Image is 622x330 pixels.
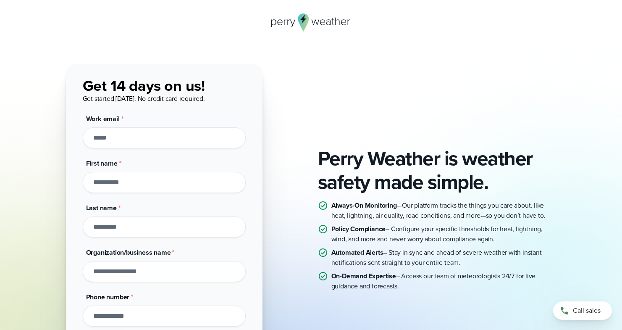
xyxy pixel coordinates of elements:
[331,271,556,291] p: – Access our team of meteorologists 24/7 for live guidance and forecasts.
[86,114,120,124] span: Work email
[83,74,205,97] span: Get 14 days on us!
[331,271,396,281] strong: On-Demand Expertise
[331,248,383,257] strong: Automated Alerts
[553,301,612,320] a: Call sales
[86,248,171,257] span: Organization/business name
[331,224,386,234] strong: Policy Compliance
[86,203,117,213] span: Last name
[83,94,205,103] span: Get started [DATE]. No credit card required.
[86,158,118,168] span: First name
[331,248,556,268] p: – Stay in sync and ahead of severe weather with instant notifications sent straight to your entir...
[573,306,601,316] span: Call sales
[331,201,397,210] strong: Always-On Monitoring
[86,292,130,302] span: Phone number
[331,201,556,221] p: – Our platform tracks the things you care about, like heat, lightning, air quality, road conditio...
[331,224,556,244] p: – Configure your specific thresholds for heat, lightning, wind, and more and never worry about co...
[318,147,556,194] h2: Perry Weather is weather safety made simple.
